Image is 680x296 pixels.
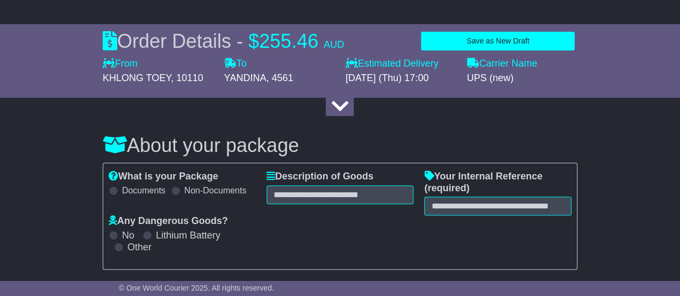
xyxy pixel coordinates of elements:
[345,73,456,84] div: [DATE] (Thu) 17:00
[103,30,344,53] div: Order Details -
[171,73,203,83] span: , 10110
[103,73,171,83] span: KHLONG TOEY
[224,58,247,70] label: To
[156,230,220,242] label: Lithium Battery
[248,30,259,52] span: $
[122,230,134,242] label: No
[267,171,374,183] label: Description of Goods
[467,73,577,84] div: UPS (new)
[103,58,138,70] label: From
[424,171,571,194] label: Your Internal Reference (required)
[224,73,267,83] span: YANDINA
[259,30,318,52] span: 255.46
[122,185,166,196] label: Documents
[127,242,152,254] label: Other
[119,284,274,292] span: © One World Courier 2025. All rights reserved.
[109,171,218,183] label: What is your Package
[467,58,537,70] label: Carrier Name
[103,135,577,156] h3: About your package
[421,32,575,50] button: Save as New Draft
[266,73,293,83] span: , 4561
[345,58,456,70] label: Estimated Delivery
[109,215,228,227] label: Any Dangerous Goods?
[184,185,247,196] label: Non-Documents
[324,39,344,50] span: AUD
